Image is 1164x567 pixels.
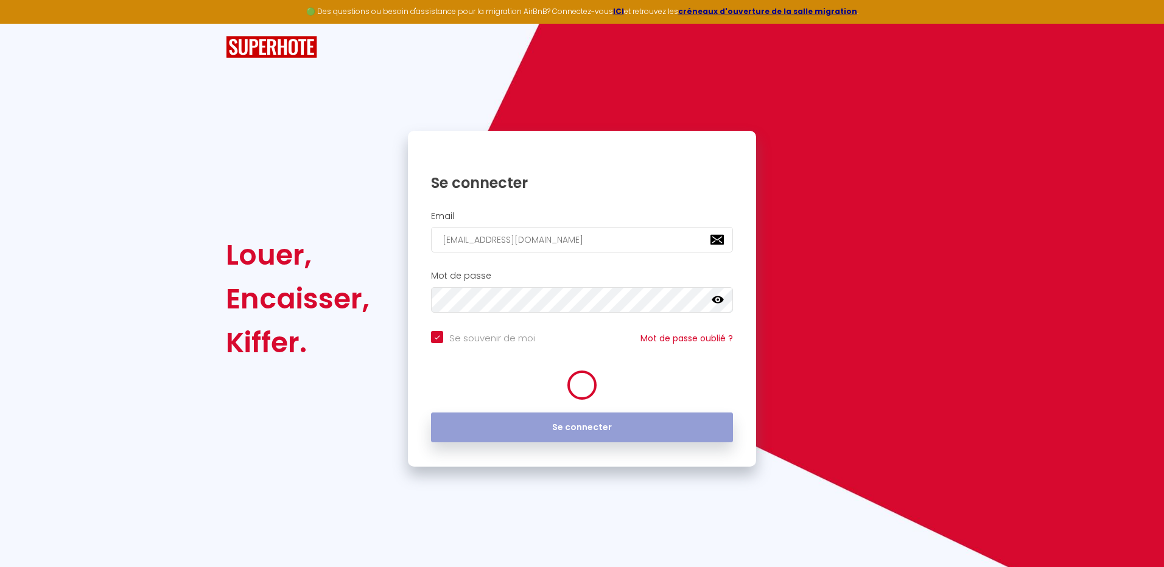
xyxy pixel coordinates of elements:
[640,332,733,344] a: Mot de passe oublié ?
[431,412,733,443] button: Se connecter
[678,6,857,16] a: créneaux d'ouverture de la salle migration
[226,36,317,58] img: SuperHote logo
[226,233,370,277] div: Louer,
[613,6,624,16] a: ICI
[431,271,733,281] h2: Mot de passe
[226,321,370,364] div: Kiffer.
[431,173,733,192] h1: Se connecter
[226,277,370,321] div: Encaisser,
[431,211,733,221] h2: Email
[431,227,733,252] input: Ton Email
